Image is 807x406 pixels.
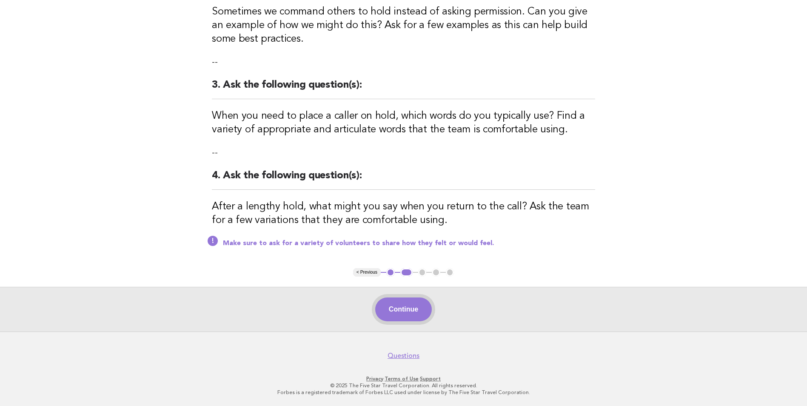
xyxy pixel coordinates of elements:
[400,268,413,277] button: 2
[223,239,595,248] p: Make sure to ask for a variety of volunteers to share how they felt or would feel.
[212,169,595,190] h2: 4. Ask the following question(s):
[353,268,381,277] button: < Previous
[385,376,419,382] a: Terms of Use
[143,389,664,396] p: Forbes is a registered trademark of Forbes LLC used under license by The Five Star Travel Corpora...
[212,56,595,68] p: --
[212,147,595,159] p: --
[212,200,595,227] h3: After a lengthy hold, what might you say when you return to the call? Ask the team for a few vari...
[143,375,664,382] p: · ·
[386,268,395,277] button: 1
[375,297,432,321] button: Continue
[388,352,419,360] a: Questions
[212,109,595,137] h3: When you need to place a caller on hold, which words do you typically use? Find a variety of appr...
[212,5,595,46] h3: Sometimes we command others to hold instead of asking permission. Can you give an example of how ...
[143,382,664,389] p: © 2025 The Five Star Travel Corporation. All rights reserved.
[212,78,595,99] h2: 3. Ask the following question(s):
[420,376,441,382] a: Support
[366,376,383,382] a: Privacy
